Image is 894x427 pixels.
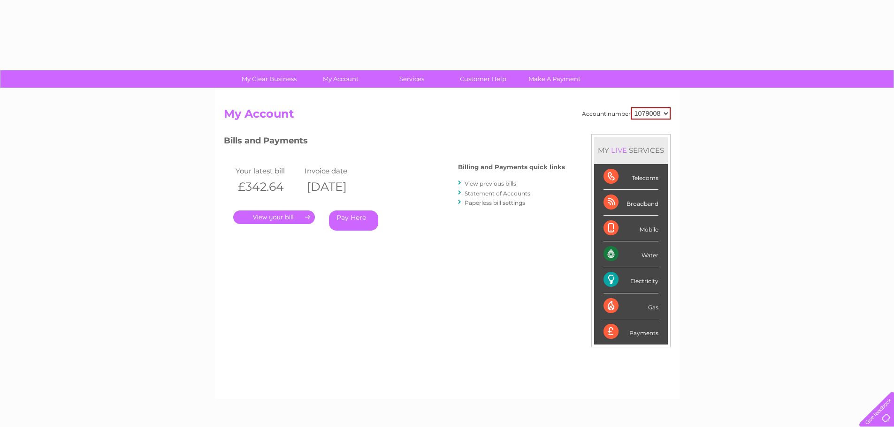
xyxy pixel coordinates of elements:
h2: My Account [224,107,671,125]
a: Services [373,70,451,88]
a: Statement of Accounts [465,190,530,197]
th: £342.64 [233,177,303,196]
div: Payments [604,319,658,345]
h4: Billing and Payments quick links [458,164,565,171]
a: Paperless bill settings [465,199,525,206]
div: Broadband [604,190,658,216]
div: Water [604,241,658,267]
a: My Account [302,70,379,88]
div: Telecoms [604,164,658,190]
td: Invoice date [302,165,372,177]
div: MY SERVICES [594,137,668,164]
div: Account number [582,107,671,120]
div: Electricity [604,267,658,293]
div: Mobile [604,216,658,241]
th: [DATE] [302,177,372,196]
a: . [233,210,315,224]
div: LIVE [609,146,629,155]
a: Pay Here [329,210,378,231]
a: My Clear Business [230,70,308,88]
h3: Bills and Payments [224,134,565,150]
td: Your latest bill [233,165,303,177]
a: View previous bills [465,180,516,187]
a: Make A Payment [516,70,593,88]
a: Customer Help [444,70,522,88]
div: Gas [604,293,658,319]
